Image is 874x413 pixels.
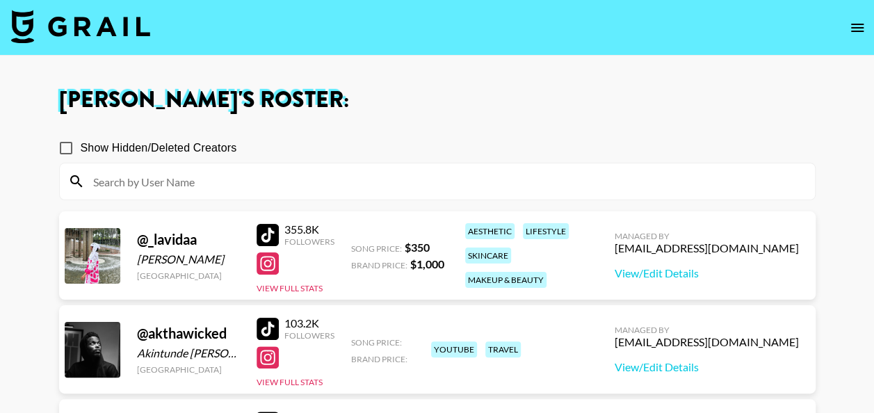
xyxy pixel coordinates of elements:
div: 103.2K [284,316,334,330]
div: [EMAIL_ADDRESS][DOMAIN_NAME] [615,335,799,349]
span: Brand Price: [351,260,407,270]
div: Followers [284,330,334,341]
div: Managed By [615,325,799,335]
span: Song Price: [351,243,402,254]
span: Brand Price: [351,354,407,364]
div: Managed By [615,231,799,241]
input: Search by User Name [85,170,807,193]
div: makeup & beauty [465,272,547,288]
div: skincare [465,248,511,264]
span: Show Hidden/Deleted Creators [81,140,237,156]
div: Akintunde [PERSON_NAME] [137,346,240,360]
div: travel [485,341,521,357]
div: [GEOGRAPHIC_DATA] [137,364,240,375]
div: lifestyle [523,223,569,239]
div: 355.8K [284,222,334,236]
a: View/Edit Details [615,360,799,374]
strong: $ 1,000 [410,257,444,270]
span: Song Price: [351,337,402,348]
img: Grail Talent [11,10,150,43]
div: @ _lavidaa [137,231,240,248]
button: View Full Stats [257,283,323,293]
div: Followers [284,236,334,247]
div: [EMAIL_ADDRESS][DOMAIN_NAME] [615,241,799,255]
div: [GEOGRAPHIC_DATA] [137,270,240,281]
button: open drawer [843,14,871,42]
div: @ akthawicked [137,325,240,342]
a: View/Edit Details [615,266,799,280]
div: aesthetic [465,223,515,239]
div: youtube [431,341,477,357]
div: [PERSON_NAME] [137,252,240,266]
h1: [PERSON_NAME] 's Roster: [59,89,816,111]
button: View Full Stats [257,377,323,387]
strong: $ 350 [405,241,430,254]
